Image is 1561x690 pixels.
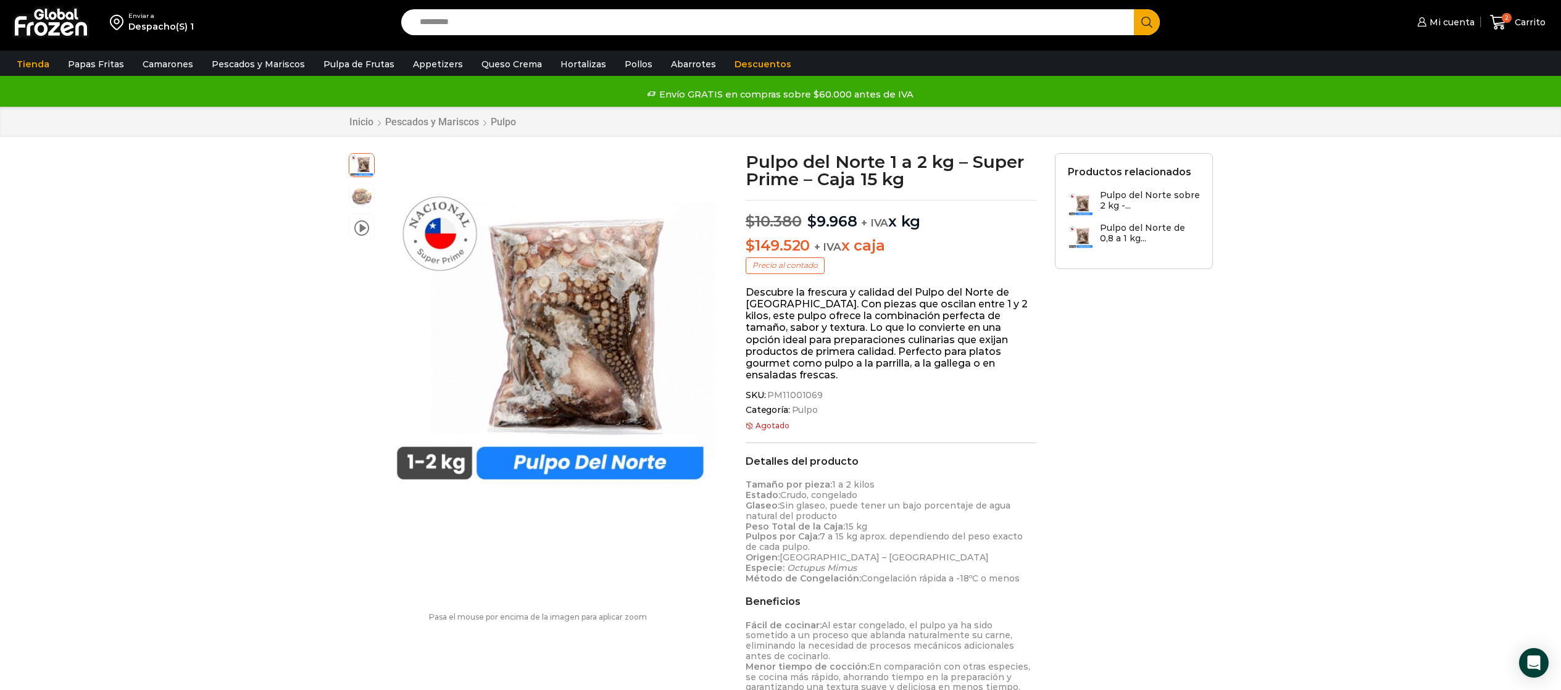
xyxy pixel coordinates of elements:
[746,552,780,563] strong: Origen:
[136,52,199,76] a: Camarones
[349,116,374,128] a: Inicio
[746,212,755,230] span: $
[746,661,869,672] strong: Menor tiempo de cocción:
[1502,13,1512,23] span: 2
[554,52,612,76] a: Hortalizas
[746,480,1036,583] p: 1 a 2 kilos Crudo, congelado Sin glaseo, puede tener un bajo porcentaje de agua natural del produ...
[10,52,56,76] a: Tienda
[746,405,1036,415] span: Categoría:
[807,212,817,230] span: $
[746,422,1036,430] p: Agotado
[1068,190,1200,217] a: Pulpo del Norte sobre 2 kg -...
[1519,648,1549,678] div: Open Intercom Messenger
[1068,166,1191,178] h2: Productos relacionados
[807,212,857,230] bdi: 9.968
[746,455,1036,467] h2: Detalles del producto
[746,620,822,631] strong: Fácil de cocinar:
[746,212,801,230] bdi: 10.380
[206,52,311,76] a: Pescados y Mariscos
[746,200,1036,231] p: x kg
[746,500,780,511] strong: Glaseo:
[746,489,780,501] strong: Estado:
[814,241,841,253] span: + IVA
[728,52,797,76] a: Descuentos
[1414,10,1475,35] a: Mi cuenta
[618,52,659,76] a: Pollos
[1487,8,1549,37] a: 2 Carrito
[128,20,194,33] div: Despacho(S) 1
[1426,16,1475,28] span: Mi cuenta
[861,217,888,229] span: + IVA
[746,479,832,490] strong: Tamaño por pieza:
[746,237,1036,255] p: x caja
[765,390,823,401] span: PM11001069
[349,116,517,128] nav: Breadcrumb
[746,573,861,584] strong: Método de Congelación:
[62,52,130,76] a: Papas Fritas
[349,613,728,621] p: Pasa el mouse por encima de la imagen para aplicar zoom
[746,390,1036,401] span: SKU:
[746,521,845,532] strong: Peso Total de la Caja:
[317,52,401,76] a: Pulpa de Frutas
[349,184,374,209] span: pulpo-
[790,405,818,415] a: Pulpo
[746,236,810,254] bdi: 149.520
[385,116,480,128] a: Pescados y Mariscos
[1100,223,1200,244] h3: Pulpo del Norte de 0,8 a 1 kg...
[407,52,469,76] a: Appetizers
[746,531,820,542] strong: Pulpos por Caja:
[746,286,1036,381] p: Descubre la frescura y calidad del Pulpo del Norte de [GEOGRAPHIC_DATA]. Con piezas que oscilan e...
[1068,223,1200,249] a: Pulpo del Norte de 0,8 a 1 kg...
[1512,16,1546,28] span: Carrito
[110,12,128,33] img: address-field-icon.svg
[128,12,194,20] div: Enviar a
[490,116,517,128] a: Pulpo
[746,257,825,273] p: Precio al contado
[349,152,374,177] span: pulpo-super-prime-2
[746,562,785,573] strong: Especie:
[746,236,755,254] span: $
[475,52,548,76] a: Queso Crema
[1134,9,1160,35] button: Search button
[746,153,1036,188] h1: Pulpo del Norte 1 a 2 kg – Super Prime – Caja 15 kg
[1100,190,1200,211] h3: Pulpo del Norte sobre 2 kg -...
[746,596,1036,607] h2: Beneficios
[787,562,857,573] em: Octupus Mimus
[665,52,722,76] a: Abarrotes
